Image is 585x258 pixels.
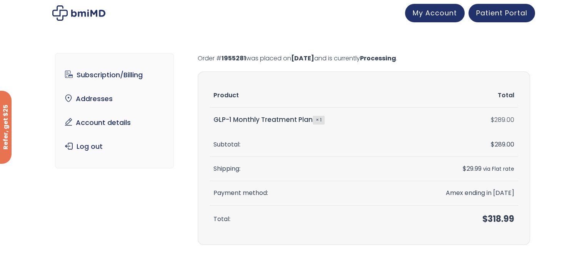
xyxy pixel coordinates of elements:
[210,83,398,108] th: Product
[483,165,514,173] small: via Flat rate
[61,115,168,131] a: Account details
[198,53,530,64] p: Order # was placed on and is currently .
[210,206,398,233] th: Total:
[491,115,514,124] bdi: 289.00
[398,83,518,108] th: Total
[491,115,494,124] span: $
[360,54,396,63] mark: Processing
[413,8,457,18] span: My Account
[313,116,325,124] strong: × 1
[291,54,314,63] mark: [DATE]
[491,140,495,149] span: $
[398,181,518,205] td: Amex ending in [DATE]
[210,108,398,132] td: GLP-1 Monthly Treatment Plan
[463,164,467,173] span: $
[61,67,168,83] a: Subscription/Billing
[210,133,398,157] th: Subtotal:
[468,4,535,22] a: Patient Portal
[482,213,514,225] span: 318.99
[52,5,105,21] img: My account
[482,213,488,225] span: $
[210,181,398,205] th: Payment method:
[405,4,465,22] a: My Account
[222,54,246,63] mark: 1955281
[463,164,482,173] span: 29.99
[61,91,168,107] a: Addresses
[210,157,398,181] th: Shipping:
[55,53,174,168] nav: Account pages
[491,140,514,149] span: 289.00
[61,138,168,155] a: Log out
[476,8,527,18] span: Patient Portal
